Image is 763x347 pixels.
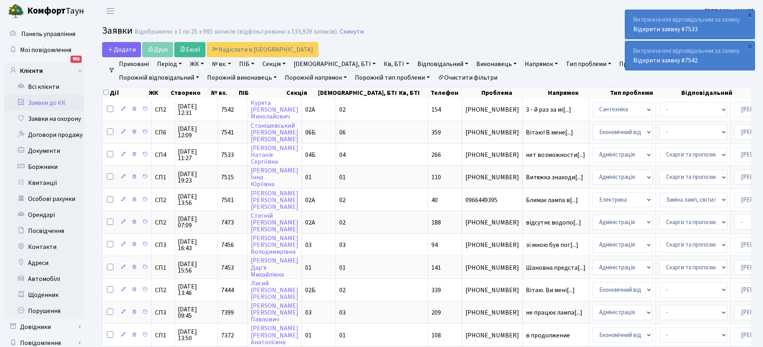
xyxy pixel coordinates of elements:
[178,171,214,184] span: [DATE] 19:23
[155,219,171,226] span: СП2
[148,87,170,98] th: ЖК
[526,196,578,205] span: Блимає лампа в[...]
[251,189,298,211] a: [PERSON_NAME][PERSON_NAME][PERSON_NAME]
[431,173,441,182] span: 110
[339,263,346,272] span: 01
[305,173,312,182] span: 01
[251,166,298,189] a: [PERSON_NAME]ІннаЮріївна
[633,25,698,34] a: Відкрити заявку #7533
[431,218,441,227] span: 188
[431,308,441,317] span: 209
[178,103,214,116] span: [DATE] 12:31
[154,57,185,71] a: Період
[465,174,519,181] span: [PHONE_NUMBER]
[103,87,148,98] th: Дії
[563,57,614,71] a: Тип проблеми
[465,129,519,136] span: [PHONE_NUMBER]
[547,87,610,98] th: Напрямок
[221,150,234,159] span: 7533
[305,128,316,137] span: 06Б
[465,309,519,316] span: [PHONE_NUMBER]
[221,286,234,295] span: 7444
[155,242,171,248] span: СП3
[431,196,438,205] span: 40
[305,150,316,159] span: 04Б
[251,98,298,121] a: Курята[PERSON_NAME]Миколайович
[465,332,519,339] span: [PHONE_NUMBER]
[4,255,84,271] a: Адреси
[339,331,346,340] span: 01
[204,71,280,84] a: Порожній виконавець
[221,218,234,227] span: 7473
[4,207,84,223] a: Орендарі
[210,87,238,98] th: № вх.
[526,263,586,272] span: Шановна предста[...]
[4,223,84,239] a: Посвідчення
[465,152,519,158] span: [PHONE_NUMBER]
[221,331,234,340] span: 7372
[27,4,84,18] span: Таун
[4,303,84,319] a: Порушення
[178,148,214,161] span: [DATE] 11:27
[4,175,84,191] a: Квитанції
[339,218,346,227] span: 02
[221,241,234,249] span: 7456
[526,218,581,227] span: відсутнє водопо[...]
[251,144,298,166] a: [PERSON_NAME]НаталіяСергіївна
[4,239,84,255] a: Контакти
[4,79,84,95] a: Всі клієнти
[305,286,316,295] span: 02Б
[174,42,205,57] a: Excel
[70,56,82,63] div: 991
[155,106,171,113] span: СП2
[625,10,755,39] div: Ви призначені відповідальним за заявку
[339,241,346,249] span: 03
[135,28,338,36] div: Відображено з 1 по 25 з 985 записів (відфільтровано з 133,929 записів).
[431,286,441,295] span: 339
[526,332,586,339] span: в продолжение
[305,263,312,272] span: 01
[102,42,141,57] a: Додати
[178,126,214,138] span: [DATE] 12:09
[178,306,214,319] span: [DATE] 09:45
[286,87,317,98] th: Секція
[251,257,298,279] a: [PERSON_NAME]Дар’яМихайлівна
[305,105,315,114] span: 02А
[435,71,501,84] a: Очистити фільтри
[4,287,84,303] a: Щоденник
[221,173,234,182] span: 7515
[102,24,133,38] span: Заявки
[221,308,234,317] span: 7399
[746,42,754,50] div: ×
[221,263,234,272] span: 7453
[155,174,171,181] span: СП1
[521,57,561,71] a: Напрямок
[339,286,346,295] span: 02
[317,87,398,98] th: [DEMOGRAPHIC_DATA], БТІ
[21,30,75,38] span: Панель управління
[4,159,84,175] a: Боржники
[155,287,171,293] span: СП2
[465,219,519,226] span: [PHONE_NUMBER]
[4,191,84,207] a: Особові рахунки
[4,26,84,42] a: Панель управління
[633,56,698,65] a: Відкрити заявку #7542
[526,308,582,317] span: не працює лампа[...]
[398,87,430,98] th: Кв, БТІ
[431,331,441,340] span: 108
[305,218,315,227] span: 02А
[4,127,84,143] a: Договори продажу
[4,95,84,111] a: Заявки до КК
[155,197,171,203] span: СП2
[251,234,298,256] a: [PERSON_NAME][PERSON_NAME]Володимирівна
[238,87,285,98] th: ПІБ
[251,301,298,324] a: [PERSON_NAME][PERSON_NAME]Павлович
[746,11,754,19] div: ×
[705,6,753,16] a: [PERSON_NAME]
[116,57,152,71] a: Приховані
[4,319,84,335] a: Довідники
[221,128,234,137] span: 7541
[465,106,519,113] span: [PHONE_NUMBER]
[339,196,346,205] span: 02
[526,150,585,159] span: нет возможности[...]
